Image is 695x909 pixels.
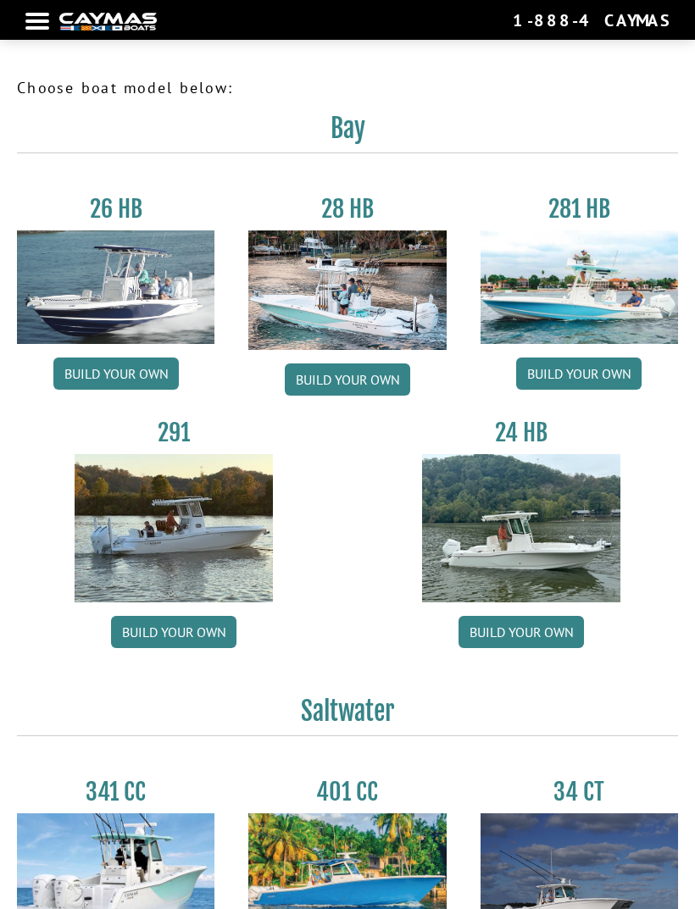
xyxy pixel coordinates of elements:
h3: 291 [75,418,272,447]
a: Build your own [459,616,584,648]
img: 26_new_photo_resized.jpg [17,230,214,344]
img: 24_HB_thumbnail.jpg [422,454,620,602]
h3: 28 HB [248,194,446,224]
h3: 34 CT [481,777,678,806]
h3: 281 HB [481,194,678,224]
img: white-logo-c9c8dbefe5ff5ceceb0f0178aa75bf4bb51f6bca0971e226c86eb53dfe498488.png [59,13,157,30]
h2: Bay [17,113,678,153]
a: Build your own [516,358,642,390]
h3: 341 CC [17,777,214,806]
img: 28-hb-twin.jpg [481,230,678,344]
a: Build your own [111,616,236,648]
img: 291_Thumbnail.jpg [75,454,272,602]
img: 28_hb_thumbnail_for_caymas_connect.jpg [248,230,446,350]
h2: Saltwater [17,696,678,736]
div: 1-888-4CAYMAS [513,9,670,31]
a: Build your own [53,358,179,390]
h3: 401 CC [248,777,446,806]
a: Build your own [285,363,410,396]
h3: 24 HB [422,418,620,447]
p: Choose boat model below: [17,76,678,99]
h3: 26 HB [17,194,214,224]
